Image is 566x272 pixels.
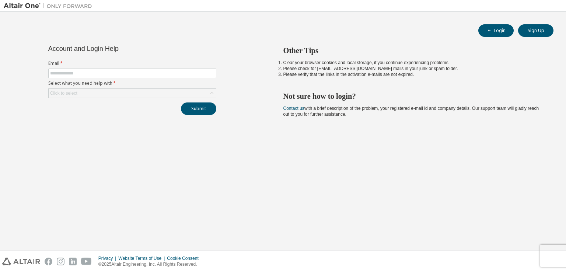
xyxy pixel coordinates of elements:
div: Click to select [49,89,216,98]
img: altair_logo.svg [2,258,40,265]
img: linkedin.svg [69,258,77,265]
label: Email [48,60,216,66]
button: Submit [181,102,216,115]
button: Login [478,24,514,37]
img: instagram.svg [57,258,64,265]
div: Website Terms of Use [118,255,167,261]
div: Privacy [98,255,118,261]
img: facebook.svg [45,258,52,265]
div: Account and Login Help [48,46,183,52]
li: Please check for [EMAIL_ADDRESS][DOMAIN_NAME] mails in your junk or spam folder. [283,66,541,72]
a: Contact us [283,106,304,111]
button: Sign Up [518,24,553,37]
label: Select what you need help with [48,80,216,86]
h2: Other Tips [283,46,541,55]
li: Clear your browser cookies and local storage, if you continue experiencing problems. [283,60,541,66]
img: Altair One [4,2,96,10]
div: Click to select [50,90,77,96]
li: Please verify that the links in the activation e-mails are not expired. [283,72,541,77]
span: with a brief description of the problem, your registered e-mail id and company details. Our suppo... [283,106,539,117]
p: © 2025 Altair Engineering, Inc. All Rights Reserved. [98,261,203,268]
div: Cookie Consent [167,255,203,261]
h2: Not sure how to login? [283,91,541,101]
img: youtube.svg [81,258,92,265]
